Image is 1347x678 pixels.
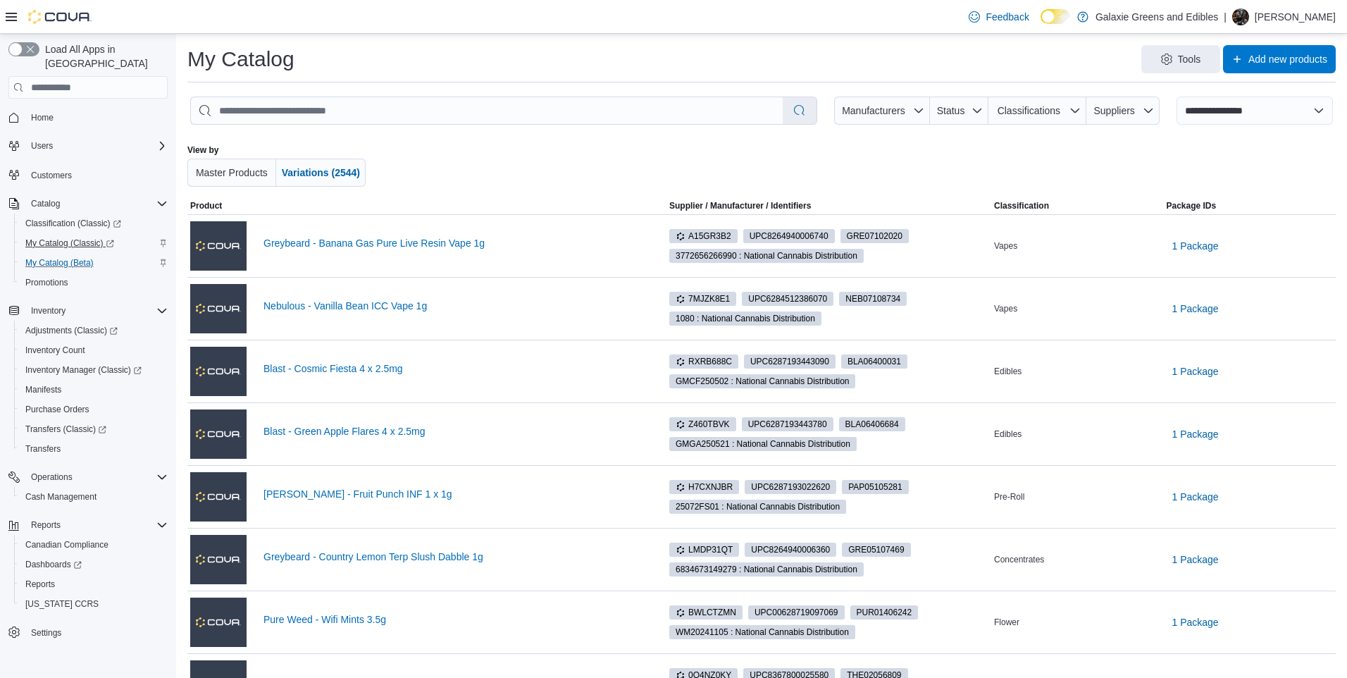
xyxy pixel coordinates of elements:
[745,543,836,557] span: UPC8264940006360
[25,517,168,534] span: Reports
[750,355,829,368] span: UPC 6287193443090
[14,380,173,400] button: Manifests
[669,543,739,557] span: LMDP31QT
[190,409,247,459] img: Blast - Green Apple Flares 4 x 2.5mg
[1167,357,1224,386] button: 1 Package
[20,362,168,378] span: Inventory Manager (Classic)
[1172,239,1219,253] span: 1 Package
[1041,24,1041,25] span: Dark Mode
[20,536,114,553] a: Canadian Compliance
[845,292,900,305] span: NEB07108734
[998,105,1060,116] span: Classifications
[25,166,168,183] span: Customers
[676,292,730,305] span: 7MJZK8E1
[991,551,1164,568] div: Concentrates
[25,491,97,503] span: Cash Management
[3,467,173,487] button: Operations
[20,254,168,271] span: My Catalog (Beta)
[20,596,168,612] span: Washington CCRS
[676,563,857,576] span: 6834673149279 : National Cannabis Distribution
[842,480,908,494] span: PAP05105281
[676,230,731,242] span: A15GR3B2
[25,137,58,154] button: Users
[986,10,1029,24] span: Feedback
[750,230,828,242] span: UPC 8264940006740
[20,556,168,573] span: Dashboards
[20,322,123,339] a: Adjustments (Classic)
[263,551,644,562] a: Greybeard - Country Lemon Terp Slush Dabble 1g
[1172,364,1219,378] span: 1 Package
[845,418,899,431] span: BLA06406684
[20,556,87,573] a: Dashboards
[669,312,821,326] span: 1080 : National Cannabis Distribution
[1232,8,1249,25] div: Ajamo Cox
[1167,295,1224,323] button: 1 Package
[25,384,61,395] span: Manifests
[669,625,855,639] span: WM20241105 : National Cannabis Distribution
[1172,302,1219,316] span: 1 Package
[988,97,1086,125] button: Classifications
[669,605,743,620] span: BWLCTZMN
[263,238,644,249] a: Greybeard - Banana Gas Pure Live Resin Vape 1g
[31,170,72,181] span: Customers
[748,418,827,431] span: UPC 6287193443780
[14,400,173,419] button: Purchase Orders
[20,342,91,359] a: Inventory Count
[3,301,173,321] button: Inventory
[840,229,909,243] span: GRE07102020
[190,535,247,584] img: Greybeard - Country Lemon Terp Slush Dabble 1g
[676,606,736,619] span: BWLCTZMN
[20,421,112,438] a: Transfers (Classic)
[20,576,61,593] a: Reports
[187,144,218,156] label: View by
[669,562,864,577] span: 6834673149279 : National Cannabis Distribution
[669,417,736,431] span: Z460TBVK
[25,404,89,415] span: Purchase Orders
[848,355,901,368] span: BLA06400031
[20,215,168,232] span: Classification (Classic)
[991,614,1164,631] div: Flower
[669,200,811,211] div: Supplier / Manufacturer / Identifiers
[834,97,930,125] button: Manufacturers
[748,605,845,620] span: UPC00628719097069
[650,200,811,211] span: Supplier / Manufacturer / Identifiers
[1095,8,1218,25] p: Galaxie Greens and Edibles
[14,253,173,273] button: My Catalog (Beta)
[263,363,644,374] a: Blast - Cosmic Fiesta 4 x 2.5mg
[20,362,147,378] a: Inventory Manager (Classic)
[190,200,222,211] span: Product
[31,305,66,316] span: Inventory
[25,517,66,534] button: Reports
[39,42,168,70] span: Load All Apps in [GEOGRAPHIC_DATA]
[1041,9,1070,24] input: Dark Mode
[669,249,864,263] span: 3772656266990 : National Cannabis Distribution
[25,539,108,550] span: Canadian Compliance
[20,342,168,359] span: Inventory Count
[751,543,830,556] span: UPC 8264940006360
[20,401,168,418] span: Purchase Orders
[20,596,104,612] a: [US_STATE] CCRS
[1178,52,1201,66] span: Tools
[1224,8,1227,25] p: |
[25,257,94,269] span: My Catalog (Beta)
[25,238,114,249] span: My Catalog (Classic)
[991,488,1164,505] div: Pre-Roll
[25,345,85,356] span: Inventory Count
[669,355,738,369] span: RXRB688C
[25,579,55,590] span: Reports
[1255,8,1336,25] p: [PERSON_NAME]
[20,381,168,398] span: Manifests
[190,284,247,333] img: Nebulous - Vanilla Bean ICC Vape 1g
[25,624,67,641] a: Settings
[20,536,168,553] span: Canadian Compliance
[991,426,1164,443] div: Edibles
[676,312,815,325] span: 1080 : National Cannabis Distribution
[20,440,168,457] span: Transfers
[839,292,907,306] span: NEB07108734
[991,238,1164,254] div: Vapes
[25,195,66,212] button: Catalog
[28,10,92,24] img: Cova
[676,438,850,450] span: GMGA250521 : National Cannabis Distribution
[25,469,78,486] button: Operations
[25,218,121,229] span: Classification (Classic)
